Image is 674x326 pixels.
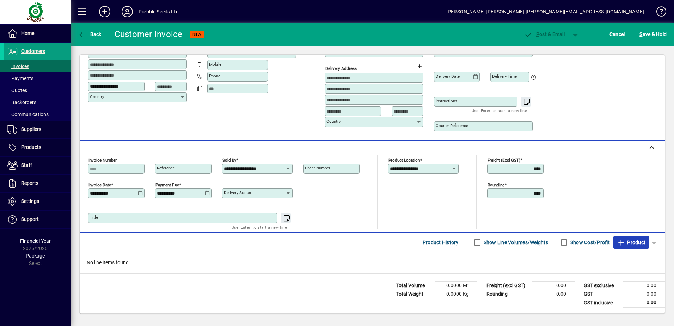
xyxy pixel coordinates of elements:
[4,96,71,108] a: Backorders
[21,216,39,222] span: Support
[4,84,71,96] a: Quotes
[305,165,330,170] mat-label: Order number
[21,48,45,54] span: Customers
[21,180,38,186] span: Reports
[4,108,71,120] a: Communications
[420,236,461,249] button: Product History
[90,94,104,99] mat-label: Country
[4,157,71,174] a: Staff
[580,282,623,290] td: GST exclusive
[80,252,665,273] div: No line items found
[7,76,33,81] span: Payments
[4,121,71,138] a: Suppliers
[209,62,221,67] mat-label: Mobile
[155,182,179,187] mat-label: Payment due
[482,239,548,246] label: Show Line Volumes/Weights
[115,29,183,40] div: Customer Invoice
[21,144,41,150] span: Products
[78,31,102,37] span: Back
[326,119,341,124] mat-label: Country
[90,215,98,220] mat-label: Title
[609,29,625,40] span: Cancel
[88,182,111,187] mat-label: Invoice date
[580,298,623,307] td: GST inclusive
[209,73,220,78] mat-label: Phone
[613,236,649,249] button: Product
[4,25,71,42] a: Home
[4,139,71,156] a: Products
[580,290,623,298] td: GST
[488,158,520,163] mat-label: Freight (excl GST)
[71,28,109,41] app-page-header-button: Back
[435,282,477,290] td: 0.0000 M³
[21,30,34,36] span: Home
[393,282,435,290] td: Total Volume
[435,290,477,298] td: 0.0000 Kg
[393,290,435,298] td: Total Weight
[651,1,665,24] a: Knowledge Base
[139,6,179,17] div: Prebble Seeds Ltd
[639,29,667,40] span: ave & Hold
[520,28,568,41] button: Post & Email
[4,60,71,72] a: Invoices
[436,98,457,103] mat-label: Instructions
[7,111,49,117] span: Communications
[446,6,644,17] div: [PERSON_NAME] [PERSON_NAME] [PERSON_NAME][EMAIL_ADDRESS][DOMAIN_NAME]
[638,28,668,41] button: Save & Hold
[20,238,51,244] span: Financial Year
[414,61,425,72] button: Choose address
[532,282,575,290] td: 0.00
[4,72,71,84] a: Payments
[488,182,504,187] mat-label: Rounding
[21,198,39,204] span: Settings
[532,290,575,298] td: 0.00
[7,64,29,69] span: Invoices
[4,175,71,192] a: Reports
[4,211,71,228] a: Support
[623,282,665,290] td: 0.00
[88,158,117,163] mat-label: Invoice number
[492,74,517,79] mat-label: Delivery time
[536,31,539,37] span: P
[617,237,645,248] span: Product
[232,223,287,231] mat-hint: Use 'Enter' to start a new line
[483,282,532,290] td: Freight (excl GST)
[157,165,175,170] mat-label: Reference
[483,290,532,298] td: Rounding
[21,126,41,132] span: Suppliers
[524,31,565,37] span: ost & Email
[436,74,460,79] mat-label: Delivery date
[423,237,459,248] span: Product History
[222,158,236,163] mat-label: Sold by
[639,31,642,37] span: S
[623,290,665,298] td: 0.00
[76,28,103,41] button: Back
[7,87,27,93] span: Quotes
[224,190,251,195] mat-label: Delivery status
[623,298,665,307] td: 0.00
[116,5,139,18] button: Profile
[192,32,201,37] span: NEW
[7,99,36,105] span: Backorders
[472,107,527,115] mat-hint: Use 'Enter' to start a new line
[388,158,420,163] mat-label: Product location
[93,5,116,18] button: Add
[26,253,45,259] span: Package
[569,239,610,246] label: Show Cost/Profit
[4,193,71,210] a: Settings
[436,123,468,128] mat-label: Courier Reference
[608,28,627,41] button: Cancel
[21,162,32,168] span: Staff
